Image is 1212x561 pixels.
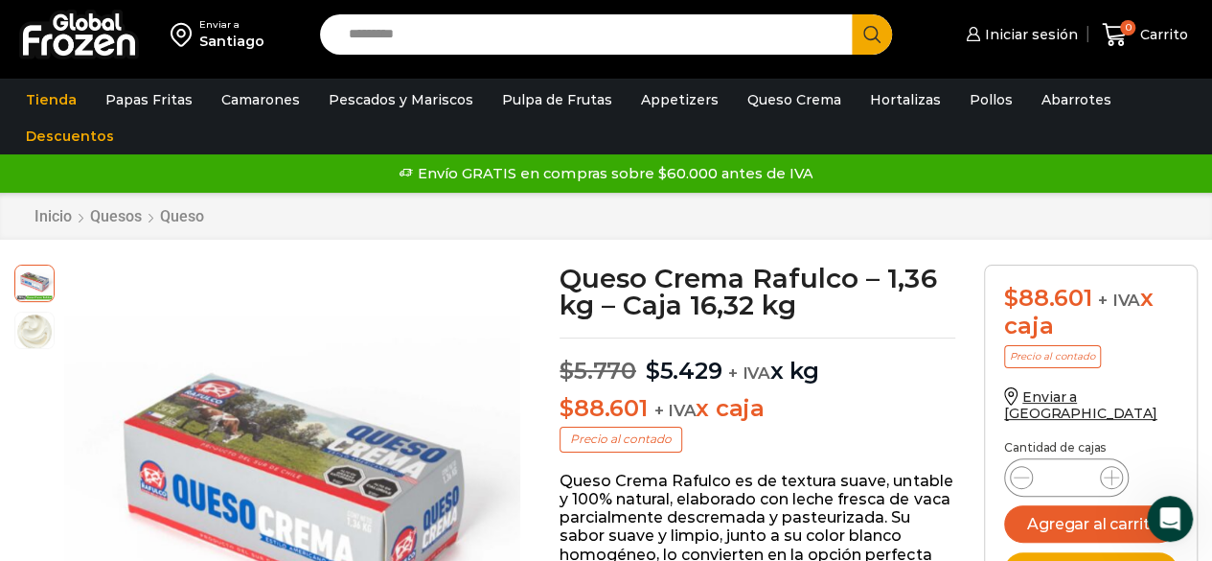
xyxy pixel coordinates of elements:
[16,82,86,118] a: Tienda
[961,15,1078,54] a: Iniciar sesión
[646,357,722,385] bdi: 5.429
[1032,82,1121,118] a: Abarrotes
[852,14,892,55] button: Search button
[34,207,205,225] nav: Breadcrumb
[560,394,574,422] span: $
[159,207,205,225] a: Queso
[1048,464,1085,491] input: Product quantity
[96,82,202,118] a: Papas Fritas
[34,207,73,225] a: Inicio
[1004,441,1178,455] p: Cantidad de cajas
[1004,345,1101,368] p: Precio al contado
[199,18,264,32] div: Enviar a
[1004,388,1157,422] a: Enviar a [GEOGRAPHIC_DATA]
[1098,291,1140,310] span: + IVA
[1135,25,1188,44] span: Carrito
[319,82,483,118] a: Pescados y Mariscos
[738,82,851,118] a: Queso Crema
[560,357,636,385] bdi: 5.770
[199,32,264,51] div: Santiago
[16,118,124,154] a: Descuentos
[560,357,574,385] span: $
[492,82,622,118] a: Pulpa de Frutas
[15,313,54,351] span: queso-crema
[212,82,309,118] a: Camarones
[646,357,660,385] span: $
[960,82,1022,118] a: Pollos
[1004,284,1018,312] span: $
[560,265,955,318] h1: Queso Crema Rafulco – 1,36 kg – Caja 16,32 kg
[980,25,1078,44] span: Iniciar sesión
[1004,284,1091,312] bdi: 88.601
[1004,505,1178,543] button: Agregar al carrito
[89,207,143,225] a: Quesos
[1120,20,1135,35] span: 0
[171,18,199,51] img: address-field-icon.svg
[560,394,647,422] bdi: 88.601
[15,263,54,301] span: queso-crema
[1004,285,1178,340] div: x caja
[1097,12,1193,58] a: 0 Carrito
[560,427,682,452] p: Precio al contado
[728,363,770,383] span: + IVA
[860,82,950,118] a: Hortalizas
[631,82,728,118] a: Appetizers
[653,401,696,420] span: + IVA
[560,395,955,423] p: x caja
[560,338,955,386] p: x kg
[1147,496,1193,542] iframe: Intercom live chat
